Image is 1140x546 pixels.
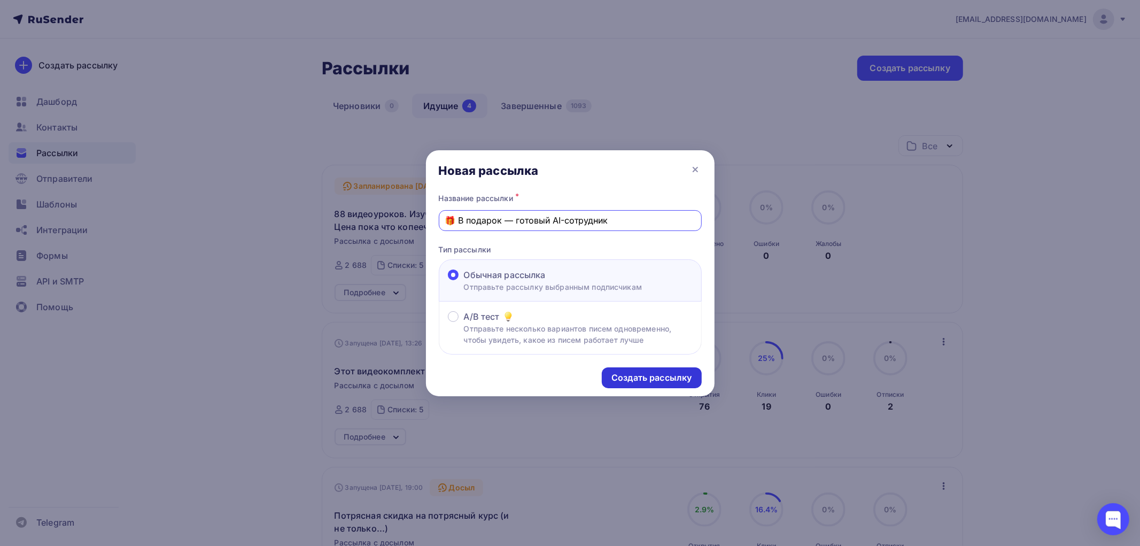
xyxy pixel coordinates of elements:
div: Создать рассылку [611,372,692,384]
span: A/B тест [464,310,500,323]
span: Обычная рассылка [464,268,546,281]
p: Тип рассылки [439,244,702,255]
p: Отправьте несколько вариантов писем одновременно, чтобы увидеть, какое из писем работает лучше [464,323,693,345]
input: Придумайте название рассылки [445,214,695,227]
div: Название рассылки [439,191,702,206]
p: Отправьте рассылку выбранным подписчикам [464,281,642,293]
div: Новая рассылка [439,163,539,178]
